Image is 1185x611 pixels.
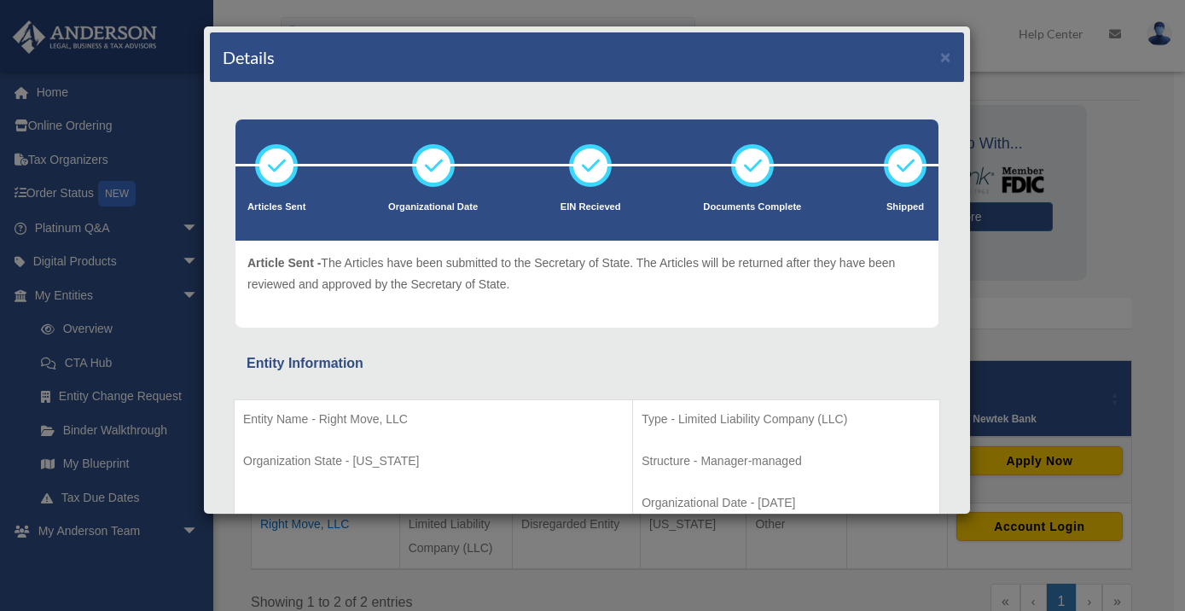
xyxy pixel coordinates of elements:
[243,409,624,430] p: Entity Name - Right Move, LLC
[223,45,275,69] h4: Details
[642,451,931,472] p: Structure - Manager-managed
[642,492,931,514] p: Organizational Date - [DATE]
[703,199,801,216] p: Documents Complete
[247,199,305,216] p: Articles Sent
[940,48,951,66] button: ×
[247,253,927,294] p: The Articles have been submitted to the Secretary of State. The Articles will be returned after t...
[388,199,478,216] p: Organizational Date
[561,199,621,216] p: EIN Recieved
[247,352,927,375] div: Entity Information
[642,409,931,430] p: Type - Limited Liability Company (LLC)
[247,256,321,270] span: Article Sent -
[243,451,624,472] p: Organization State - [US_STATE]
[884,199,927,216] p: Shipped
